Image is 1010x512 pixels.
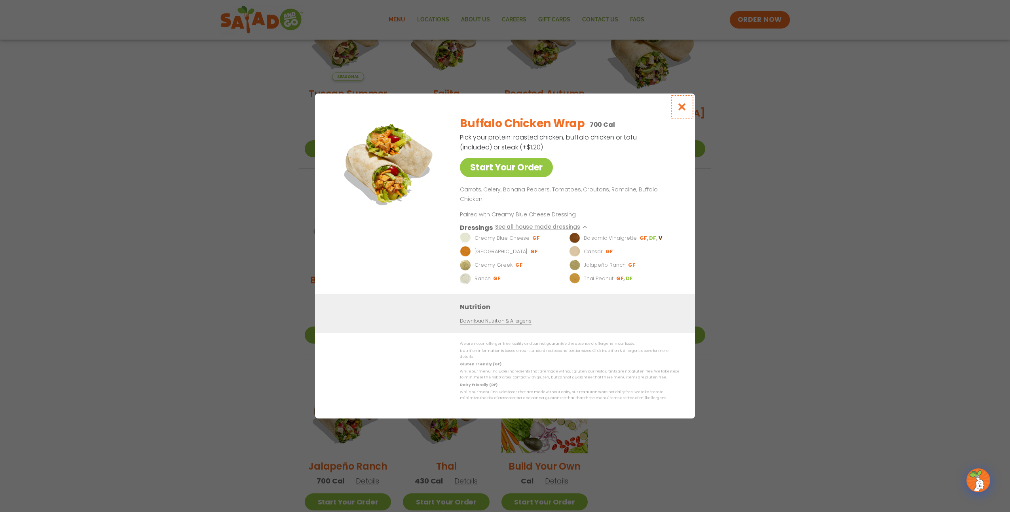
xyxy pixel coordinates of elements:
[569,260,580,271] img: Dressing preview image for Jalapeño Ranch
[475,275,491,283] p: Ranch
[475,248,528,256] p: [GEOGRAPHIC_DATA]
[460,369,679,381] p: While our menu includes ingredients that are made without gluten, our restaurants are not gluten ...
[584,275,613,283] p: Thai Peanut
[606,248,614,255] li: GF
[460,382,497,387] strong: Dairy Friendly (DF)
[628,262,636,269] li: GF
[460,158,553,177] a: Start Your Order
[460,132,638,152] p: Pick your protein: roasted chicken, buffalo chicken or tofu (included) or steak (+$1.20)
[495,223,591,233] button: See all house made dressings
[475,261,513,269] p: Creamy Greek
[569,233,580,244] img: Dressing preview image for Balsamic Vinaigrette
[616,275,626,282] li: GF
[584,234,637,242] p: Balsamic Vinaigrette
[460,389,679,401] p: While our menu includes foods that are made without dairy, our restaurants are not dairy free. We...
[530,248,539,255] li: GF
[333,109,444,220] img: Featured product photo for Buffalo Chicken Wrap
[515,262,524,269] li: GF
[475,234,530,242] p: Creamy Blue Cheese
[460,115,585,132] h2: Buffalo Chicken Wrap
[532,235,541,242] li: GF
[590,120,615,130] p: 700 Cal
[569,273,580,284] img: Dressing preview image for Thai Peanut
[460,246,471,257] img: Dressing preview image for BBQ Ranch
[626,275,634,282] li: DF
[659,235,663,242] li: V
[460,185,676,204] p: Carrots, Celery, Banana Peppers, Tomatoes, Croutons, Romaine, Buffalo Chicken
[460,223,493,233] h3: Dressings
[460,302,683,312] h3: Nutrition
[967,469,989,491] img: wpChatIcon
[460,317,531,325] a: Download Nutrition & Allergens
[460,233,471,244] img: Dressing preview image for Creamy Blue Cheese
[460,210,606,219] p: Paired with Creamy Blue Cheese Dressing
[649,235,658,242] li: DF
[669,94,695,120] button: Close modal
[460,362,501,367] strong: Gluten Friendly (GF)
[460,348,679,360] p: Nutrition information is based on our standard recipes and portion sizes. Click Nutrition & Aller...
[584,261,626,269] p: Jalapeño Ranch
[460,273,471,284] img: Dressing preview image for Ranch
[584,248,603,256] p: Caesar
[493,275,501,282] li: GF
[460,341,679,347] p: We are not an allergen free facility and cannot guarantee the absence of allergens in our foods.
[460,260,471,271] img: Dressing preview image for Creamy Greek
[640,235,649,242] li: GF
[569,246,580,257] img: Dressing preview image for Caesar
